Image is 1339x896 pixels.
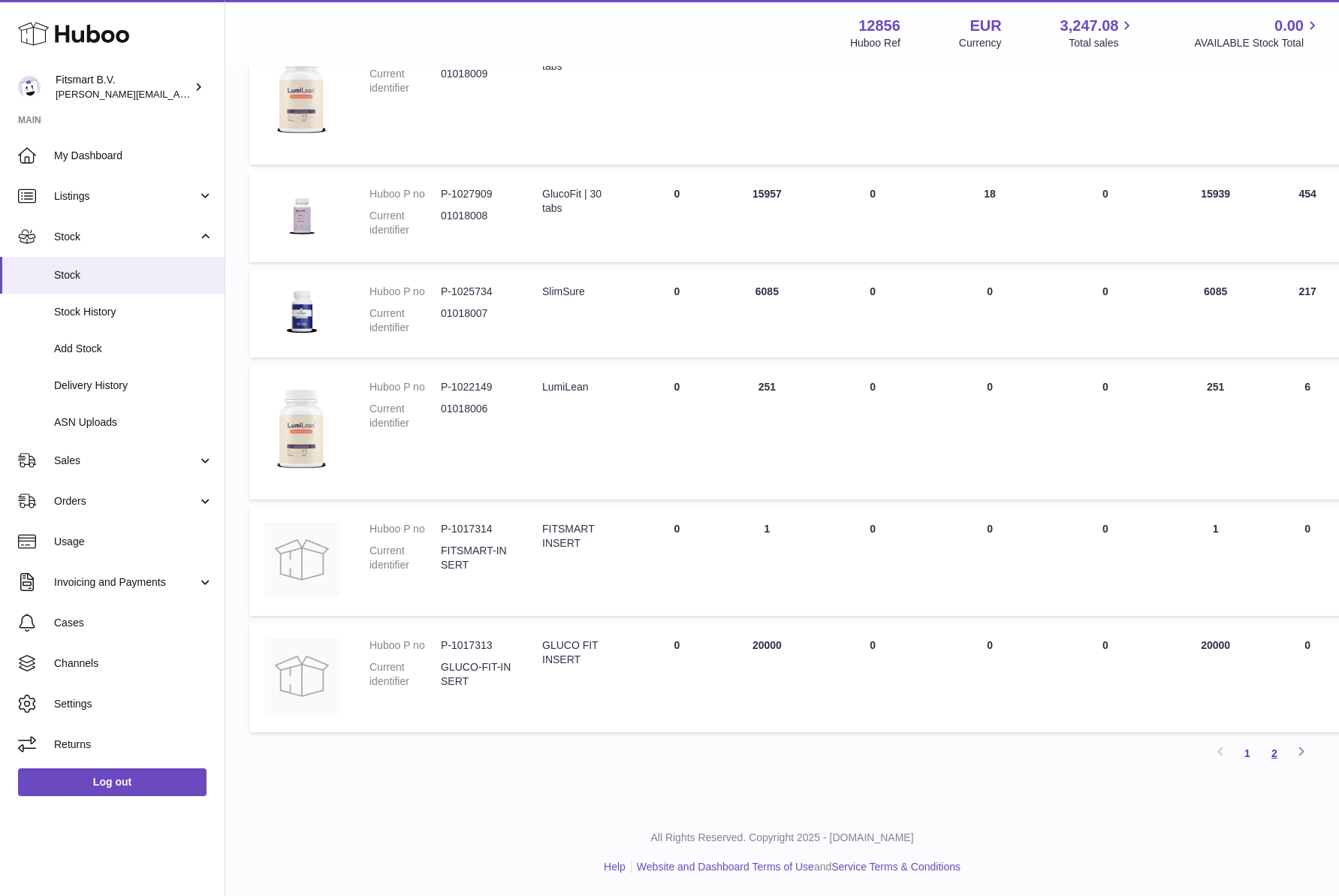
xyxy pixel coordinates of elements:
[1165,30,1267,164] td: 9672
[369,402,441,430] dt: Current identifier
[369,67,441,95] dt: Current identifier
[1261,740,1288,767] a: 2
[369,209,441,237] dt: Current identifier
[1165,172,1267,262] td: 15939
[369,544,441,572] dt: Current identifier
[441,306,512,335] dd: 01018007
[54,189,198,204] span: Listings
[970,16,1001,36] strong: EUR
[542,522,617,551] div: FITSMART INSERT
[441,67,512,95] dd: 01018009
[542,638,617,667] div: GLUCO FIT INSERT
[1102,639,1108,651] span: 0
[632,30,722,164] td: 0
[1069,36,1135,50] span: Total sales
[812,270,933,357] td: 0
[54,494,198,508] span: Orders
[1165,623,1267,732] td: 20000
[264,380,339,481] img: product image
[441,209,512,237] dd: 01018008
[1194,36,1321,50] span: AVAILABLE Stock Total
[237,831,1327,845] p: All Rights Reserved. Copyright 2025 - [DOMAIN_NAME]
[1234,740,1261,767] a: 1
[812,623,933,732] td: 0
[56,73,191,101] div: Fitsmart B.V.
[54,149,213,163] span: My Dashboard
[858,16,900,36] strong: 12856
[56,88,301,100] span: [PERSON_NAME][EMAIL_ADDRESS][DOMAIN_NAME]
[1165,507,1267,616] td: 1
[54,342,213,356] span: Add Stock
[369,306,441,335] dt: Current identifier
[850,36,900,50] div: Huboo Ref
[812,30,933,164] td: 0
[1194,16,1321,50] a: 0.00 AVAILABLE Stock Total
[264,285,339,336] img: product image
[369,285,441,299] dt: Huboo P no
[264,45,339,146] img: product image
[441,522,512,536] dd: P-1017314
[632,507,722,616] td: 0
[54,230,198,244] span: Stock
[933,365,1046,499] td: 0
[54,738,213,752] span: Returns
[632,623,722,732] td: 0
[369,380,441,394] dt: Huboo P no
[1102,523,1108,535] span: 0
[933,623,1046,732] td: 0
[54,616,213,630] span: Cases
[604,861,626,873] a: Help
[722,623,812,732] td: 20000
[1102,188,1108,200] span: 0
[637,861,814,873] a: Website and Dashboard Terms of Use
[369,187,441,201] dt: Huboo P no
[722,365,812,499] td: 251
[369,522,441,536] dt: Huboo P no
[632,365,722,499] td: 0
[933,507,1046,616] td: 0
[959,36,1002,50] div: Currency
[54,379,213,393] span: Delivery History
[632,860,961,874] li: and
[1060,16,1119,36] span: 3,247.08
[1274,16,1304,36] span: 0.00
[722,270,812,357] td: 6085
[632,172,722,262] td: 0
[54,415,213,430] span: ASN Uploads
[542,380,617,394] div: LumiLean
[542,187,617,216] div: GlucoFit | 30 tabs
[1102,381,1108,393] span: 0
[933,172,1046,262] td: 18
[441,380,512,394] dd: P-1022149
[441,285,512,299] dd: P-1025734
[1165,270,1267,357] td: 6085
[441,638,512,653] dd: P-1017313
[18,76,41,98] img: jonathan@leaderoo.com
[722,172,812,262] td: 15957
[542,285,617,299] div: SlimSure
[54,697,213,711] span: Settings
[264,522,339,597] img: product image
[812,365,933,499] td: 0
[632,270,722,357] td: 0
[54,305,213,319] span: Stock History
[264,638,339,713] img: product image
[369,638,441,653] dt: Huboo P no
[54,454,198,468] span: Sales
[369,660,441,689] dt: Current identifier
[812,172,933,262] td: 0
[933,30,1046,164] td: 0
[1102,285,1108,297] span: 0
[722,30,812,164] td: 9672
[933,270,1046,357] td: 0
[1165,365,1267,499] td: 251
[441,187,512,201] dd: P-1027909
[441,544,512,572] dd: FITSMART-INSERT
[54,535,213,549] span: Usage
[264,187,339,243] img: product image
[831,861,961,873] a: Service Terms & Conditions
[54,268,213,282] span: Stock
[54,575,198,590] span: Invoicing and Payments
[441,402,512,430] dd: 01018006
[1060,16,1136,50] a: 3,247.08 Total sales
